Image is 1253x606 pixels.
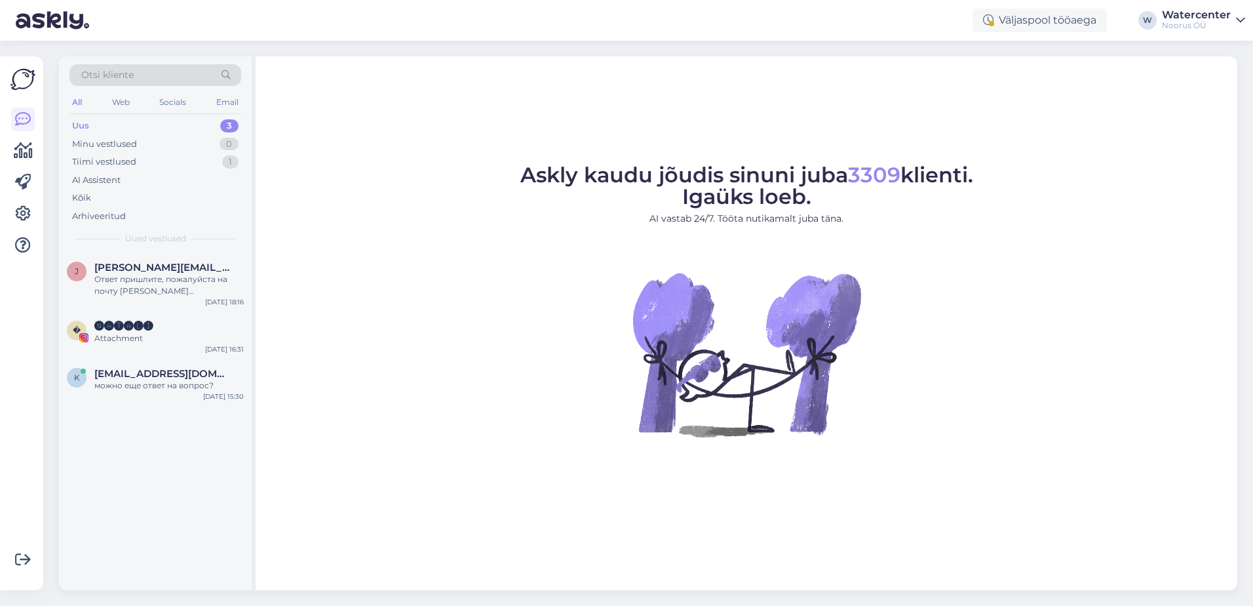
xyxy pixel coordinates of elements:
[74,373,80,382] span: k
[72,210,126,223] div: Arhiveeritud
[973,9,1107,32] div: Väljaspool tööaega
[1138,11,1157,30] div: W
[848,162,900,188] span: 3309
[628,236,864,472] img: No Chat active
[220,119,239,132] div: 3
[94,262,231,273] span: julia.faizullova@gmail.com
[220,138,239,151] div: 0
[1162,10,1231,20] div: Watercenter
[214,94,241,111] div: Email
[72,138,137,151] div: Minu vestlused
[94,333,244,344] div: Attachment
[72,174,121,187] div: AI Assistent
[1162,10,1245,31] a: WatercenterNoorus OÜ
[205,344,244,354] div: [DATE] 16:31
[222,155,239,169] div: 1
[205,297,244,307] div: [DATE] 18:16
[73,325,81,335] span: �
[72,155,136,169] div: Tiimi vestlused
[94,273,244,297] div: Ответ пришлите, пожалуйста на почту [PERSON_NAME][EMAIL_ADDRESS][DOMAIN_NAME]
[203,392,244,401] div: [DATE] 15:30
[94,368,231,380] span: katrinfox1986@gmail.com
[75,266,79,276] span: j
[1162,20,1231,31] div: Noorus OÜ
[72,192,91,205] div: Kõik
[109,94,132,111] div: Web
[520,162,973,209] span: Askly kaudu jõudis sinuni juba klienti. Igaüks loeb.
[520,212,973,226] p: AI vastab 24/7. Tööta nutikamalt juba täna.
[69,94,85,111] div: All
[125,233,186,245] span: Uued vestlused
[81,68,134,82] span: Otsi kliente
[94,321,153,333] span: 🅝🅐🅣🅐🅛🅘
[72,119,89,132] div: Uus
[157,94,189,111] div: Socials
[94,380,244,392] div: можно еще ответ на вопрос?
[10,67,35,92] img: Askly Logo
